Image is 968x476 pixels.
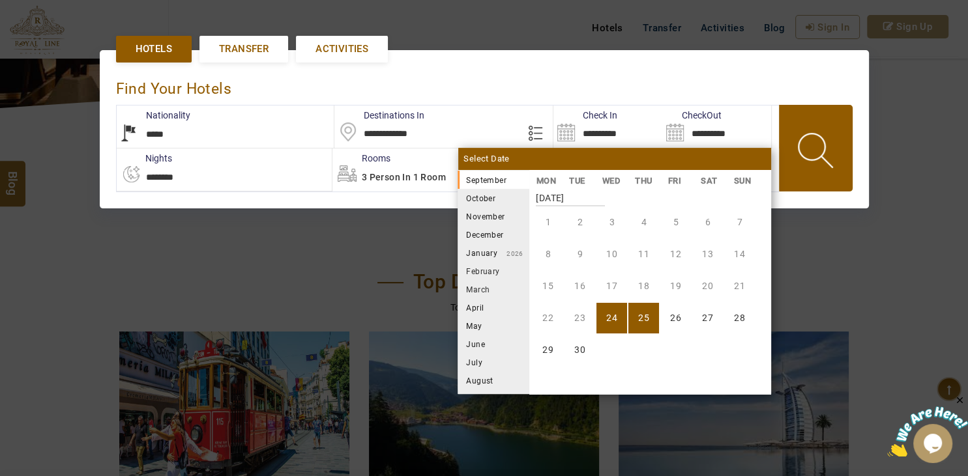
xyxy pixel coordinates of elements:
span: Activities [315,42,368,56]
a: Transfer [199,36,288,63]
li: February [458,262,529,280]
label: Nationality [117,109,190,122]
span: Transfer [219,42,269,56]
li: FRI [661,174,694,188]
li: THU [628,174,662,188]
li: TUE [563,174,596,188]
label: CheckOut [662,109,722,122]
a: Activities [296,36,388,63]
div: Find Your Hotels [116,66,853,105]
span: Hotels [136,42,172,56]
label: Rooms [332,152,390,165]
li: November [458,207,529,225]
li: Monday, 29 September 2025 [533,335,563,365]
li: August [458,371,529,389]
li: Sunday, 28 September 2025 [724,303,755,333]
small: 2026 [497,250,523,257]
li: December [458,225,529,244]
li: July [458,353,529,371]
iframe: chat widget [887,395,968,456]
li: January [458,244,529,262]
li: September [458,171,529,189]
li: Tuesday, 30 September 2025 [565,335,595,365]
li: May [458,316,529,335]
li: June [458,335,529,353]
li: SAT [694,174,727,188]
label: Destinations In [334,109,424,122]
li: Saturday, 27 September 2025 [692,303,723,333]
li: Wednesday, 24 September 2025 [596,303,627,333]
li: WED [595,174,628,188]
input: Search [553,105,662,148]
li: MON [529,174,563,188]
li: October [458,189,529,207]
li: April [458,298,529,316]
div: Select Date [458,148,771,170]
label: nights [116,152,172,165]
li: Friday, 26 September 2025 [660,303,691,333]
label: Check In [553,109,617,122]
strong: [DATE] [536,183,605,206]
input: Search [662,105,771,148]
small: 2025 [506,177,598,184]
span: 3 Person in 1 Room [362,172,446,182]
li: Thursday, 25 September 2025 [628,303,659,333]
li: March [458,280,529,298]
li: SUN [727,174,760,188]
a: Hotels [116,36,192,63]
